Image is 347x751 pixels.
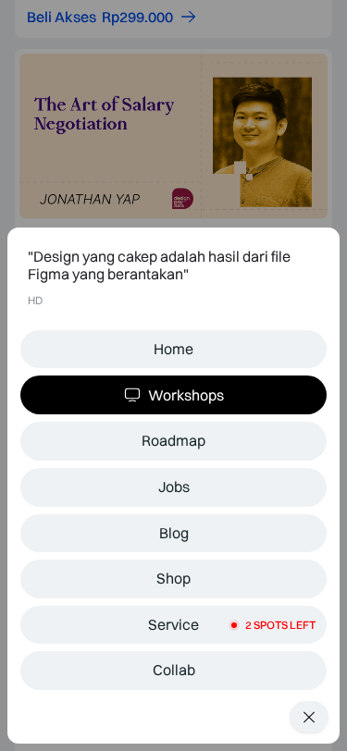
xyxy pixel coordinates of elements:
[20,422,327,461] a: Roadmap
[148,388,224,404] div: Workshops
[28,248,319,283] div: "Design yang cakep adalah hasil dari file Figma yang berantakan"
[20,375,327,414] a: Workshops
[158,479,190,496] div: Jobs
[20,330,327,369] a: Home
[142,433,205,449] div: Roadmap
[153,662,195,679] div: Collab
[20,468,327,507] a: Jobs
[28,294,43,307] div: HD
[20,560,327,598] a: Shop
[159,525,189,542] div: Blog
[20,514,327,553] a: Blog
[20,651,327,690] a: Collab
[154,341,193,358] div: Home
[20,606,327,645] a: Service2 SPOTS LEFT
[245,619,316,631] div: 2 SPOTS LEFT
[156,571,191,587] div: Shop
[148,617,199,634] div: Service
